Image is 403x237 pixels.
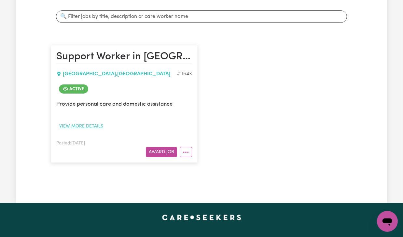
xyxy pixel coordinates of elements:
button: Award Job [146,147,177,157]
div: Job ID #11643 [177,70,192,78]
input: 🔍 Filter jobs by title, description or care worker name [56,10,347,23]
div: [GEOGRAPHIC_DATA] , [GEOGRAPHIC_DATA] [56,70,177,78]
button: More options [180,147,192,157]
iframe: Button to launch messaging window [377,211,398,232]
p: Provide personal care and domestic assistance [56,100,192,108]
span: Posted: [DATE] [56,141,85,145]
button: View more details [56,121,106,131]
a: Careseekers home page [162,215,241,220]
h2: Support Worker in Trinity Beach for Personal Care and Domestic Assistance [56,51,192,64]
span: Job is active [59,84,88,94]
